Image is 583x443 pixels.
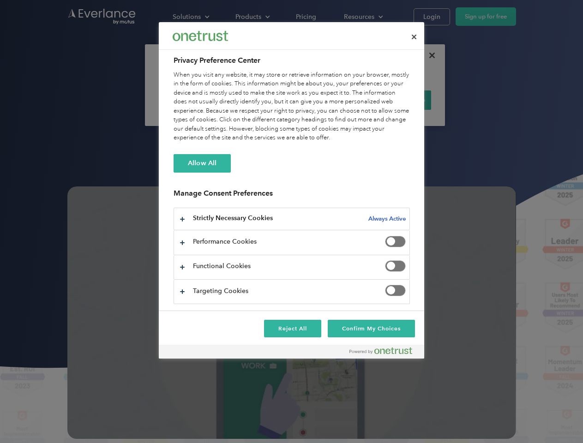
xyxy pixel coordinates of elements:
h3: Manage Consent Preferences [174,189,410,203]
button: Reject All [264,320,321,337]
button: Close [404,27,424,47]
input: Submit [68,55,114,74]
img: Powered by OneTrust Opens in a new Tab [349,347,412,354]
a: Powered by OneTrust Opens in a new Tab [349,347,420,359]
button: Confirm My Choices [328,320,415,337]
div: Everlance [173,27,228,45]
img: Everlance [173,31,228,41]
div: When you visit any website, it may store or retrieve information on your browser, mostly in the f... [174,71,410,143]
div: Preference center [159,22,424,359]
div: Privacy Preference Center [159,22,424,359]
h2: Privacy Preference Center [174,55,410,66]
button: Allow All [174,154,231,173]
